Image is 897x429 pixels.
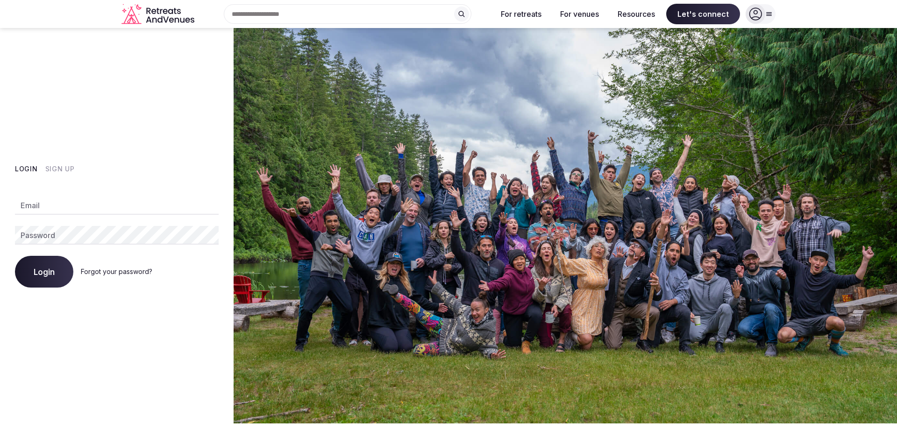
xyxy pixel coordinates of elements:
[234,28,897,423] img: My Account Background
[553,4,606,24] button: For venues
[45,164,75,174] button: Sign Up
[15,164,38,174] button: Login
[610,4,662,24] button: Resources
[121,4,196,25] svg: Retreats and Venues company logo
[34,267,55,276] span: Login
[121,4,196,25] a: Visit the homepage
[666,4,740,24] span: Let's connect
[81,267,152,275] a: Forgot your password?
[15,256,73,288] button: Login
[493,4,549,24] button: For retreats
